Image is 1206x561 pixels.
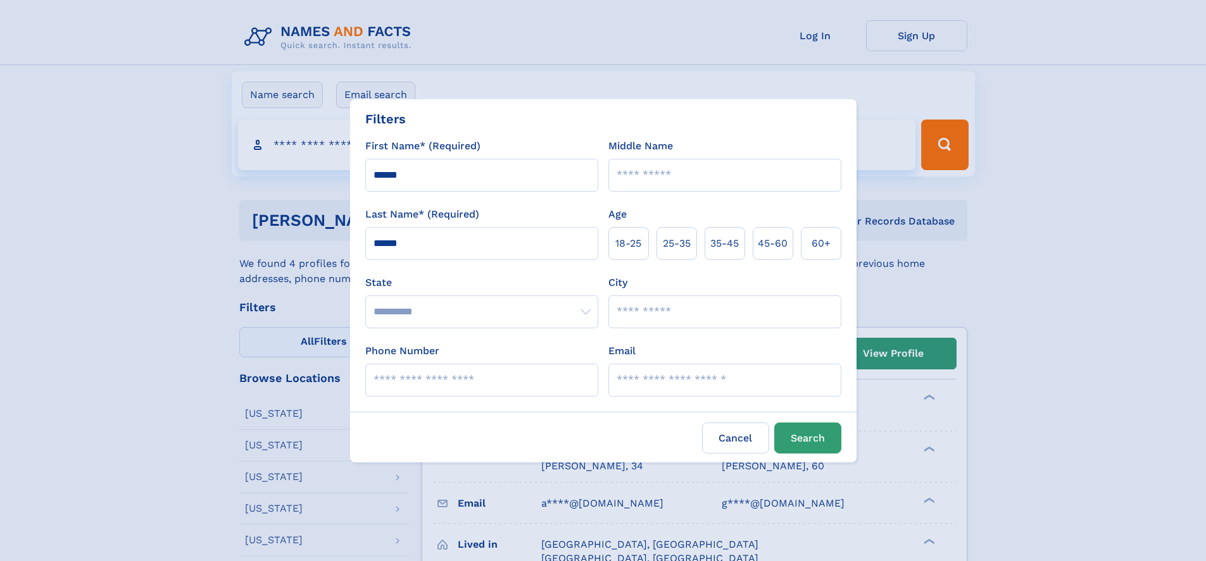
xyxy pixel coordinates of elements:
[365,343,439,359] label: Phone Number
[365,207,479,222] label: Last Name* (Required)
[615,236,641,251] span: 18‑25
[608,139,673,154] label: Middle Name
[774,422,841,453] button: Search
[758,236,788,251] span: 45‑60
[608,343,636,359] label: Email
[812,236,831,251] span: 60+
[702,422,769,453] label: Cancel
[663,236,691,251] span: 25‑35
[608,275,627,290] label: City
[710,236,739,251] span: 35‑45
[365,139,481,154] label: First Name* (Required)
[365,275,598,290] label: State
[365,109,406,128] div: Filters
[608,207,627,222] label: Age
